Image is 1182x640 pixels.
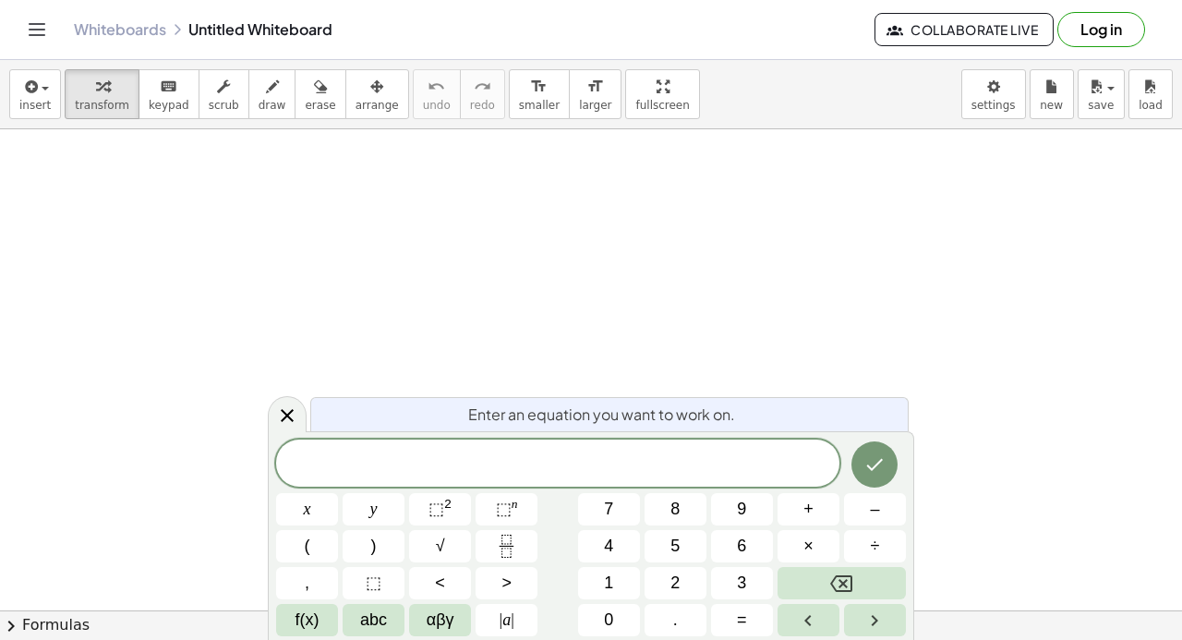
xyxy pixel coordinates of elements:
i: keyboard [160,76,177,98]
button: x [276,493,338,525]
span: larger [579,99,611,112]
button: keyboardkeypad [139,69,199,119]
button: . [645,604,706,636]
span: keypad [149,99,189,112]
span: 1 [604,571,613,596]
sup: n [512,497,518,511]
span: 8 [670,497,680,522]
button: Log in [1057,12,1145,47]
button: save [1078,69,1125,119]
button: Left arrow [778,604,839,636]
span: ⬚ [428,500,444,518]
button: settings [961,69,1026,119]
span: ⬚ [366,571,381,596]
button: 9 [711,493,773,525]
span: | [500,610,503,629]
sup: 2 [444,497,452,511]
button: 7 [578,493,640,525]
span: 2 [670,571,680,596]
span: 7 [604,497,613,522]
button: scrub [199,69,249,119]
button: 4 [578,530,640,562]
span: – [870,497,879,522]
button: 3 [711,567,773,599]
span: . [673,608,678,633]
span: undo [423,99,451,112]
button: ) [343,530,404,562]
span: draw [259,99,286,112]
button: 6 [711,530,773,562]
span: 4 [604,534,613,559]
span: fullscreen [635,99,689,112]
button: load [1128,69,1173,119]
button: Plus [778,493,839,525]
span: smaller [519,99,560,112]
button: Divide [844,530,906,562]
span: ⬚ [496,500,512,518]
button: redoredo [460,69,505,119]
button: undoundo [413,69,461,119]
button: Backspace [778,567,906,599]
button: Equals [711,604,773,636]
span: new [1040,99,1063,112]
button: Placeholder [343,567,404,599]
span: > [501,571,512,596]
span: transform [75,99,129,112]
button: Less than [409,567,471,599]
span: ÷ [871,534,880,559]
span: αβγ [427,608,454,633]
span: < [435,571,445,596]
span: erase [305,99,335,112]
span: insert [19,99,51,112]
span: + [803,497,814,522]
button: Functions [276,604,338,636]
span: , [305,571,309,596]
button: , [276,567,338,599]
i: undo [428,76,445,98]
i: format_size [530,76,548,98]
span: abc [360,608,387,633]
span: 9 [737,497,746,522]
button: Done [851,441,898,488]
span: × [803,534,814,559]
span: scrub [209,99,239,112]
button: Square root [409,530,471,562]
span: save [1088,99,1114,112]
span: a [500,608,514,633]
span: y [370,497,378,522]
span: Enter an equation you want to work on. [468,404,735,426]
button: erase [295,69,345,119]
button: Minus [844,493,906,525]
button: format_sizesmaller [509,69,570,119]
button: Alphabet [343,604,404,636]
button: Times [778,530,839,562]
button: Right arrow [844,604,906,636]
span: ( [305,534,310,559]
button: y [343,493,404,525]
span: f(x) [295,608,320,633]
span: settings [971,99,1016,112]
span: 5 [670,534,680,559]
button: new [1030,69,1074,119]
i: redo [474,76,491,98]
button: 2 [645,567,706,599]
button: format_sizelarger [569,69,621,119]
span: 3 [737,571,746,596]
button: Collaborate Live [874,13,1054,46]
button: insert [9,69,61,119]
button: Greater than [476,567,537,599]
button: transform [65,69,139,119]
span: ) [371,534,377,559]
button: 8 [645,493,706,525]
i: format_size [586,76,604,98]
span: load [1139,99,1163,112]
a: Whiteboards [74,20,166,39]
span: | [511,610,514,629]
span: arrange [356,99,399,112]
button: Squared [409,493,471,525]
button: fullscreen [625,69,699,119]
button: Absolute value [476,604,537,636]
button: Fraction [476,530,537,562]
button: 5 [645,530,706,562]
span: = [737,608,747,633]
